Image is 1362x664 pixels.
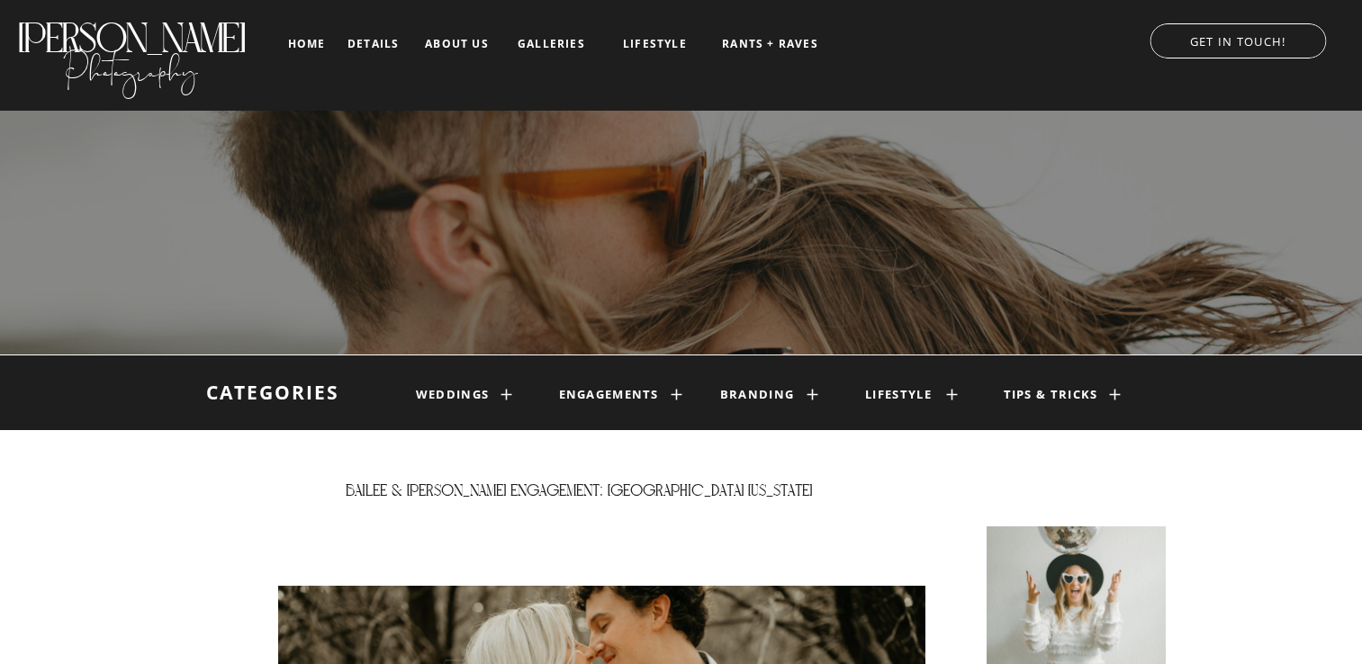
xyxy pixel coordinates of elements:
a: lifestyle [857,388,941,402]
a: Photography [15,35,247,94]
h1: categories [194,381,353,405]
a: LIFESTYLE [609,38,700,50]
a: about us [419,38,494,50]
a: home [285,38,328,49]
a: [PERSON_NAME] [15,14,247,44]
a: details [347,38,399,49]
a: GET IN TOUCH! [1132,30,1344,48]
a: galleries [514,38,589,50]
a: engagements [559,388,652,402]
a: weddings [415,388,491,402]
a: TIPS & TRICKS [997,388,1105,402]
h1: Bailee & [PERSON_NAME] Engagement; [GEOGRAPHIC_DATA] [US_STATE] [312,479,845,503]
a: branding [719,388,796,402]
a: RANTS + RAVES [720,38,820,50]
